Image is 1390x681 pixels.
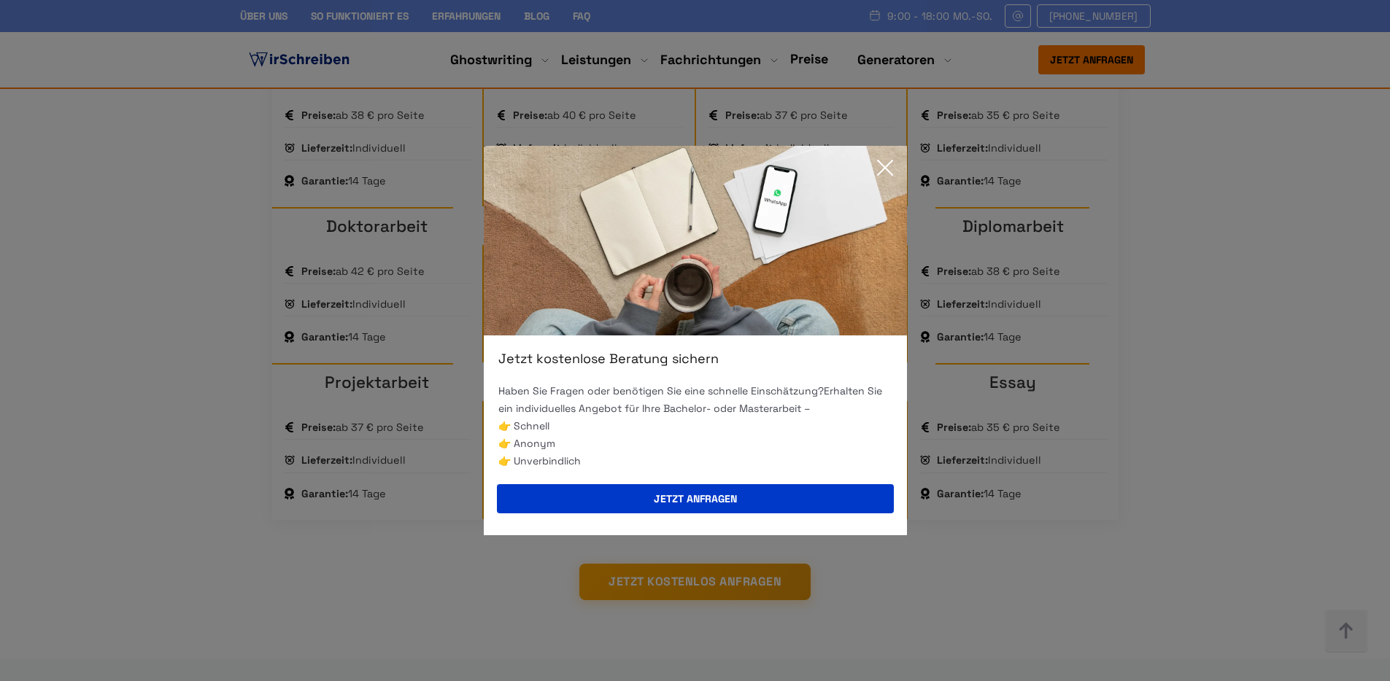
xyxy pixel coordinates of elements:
[484,146,907,335] img: exit
[497,484,894,513] button: Jetzt anfragen
[498,452,892,470] li: 👉 Unverbindlich
[498,417,892,435] li: 👉 Schnell
[484,350,907,367] div: Jetzt kostenlose Beratung sichern
[498,382,892,417] p: Haben Sie Fragen oder benötigen Sie eine schnelle Einschätzung? Erhalten Sie ein individuelles An...
[498,435,892,452] li: 👉 Anonym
